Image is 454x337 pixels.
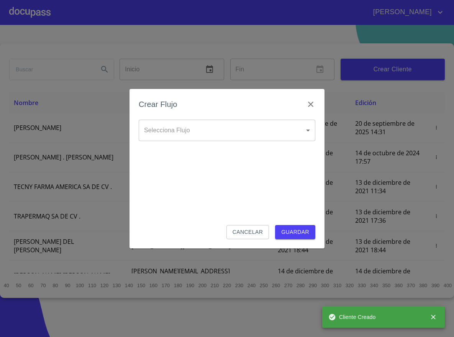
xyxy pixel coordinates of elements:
button: Guardar [275,225,315,239]
span: Cancelar [233,227,263,237]
div: ​ [139,120,315,141]
button: Cancelar [226,225,269,239]
button: close [425,309,442,325]
h6: Crear Flujo [139,98,177,110]
span: Guardar [281,227,309,237]
span: Cliente Creado [328,313,376,321]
